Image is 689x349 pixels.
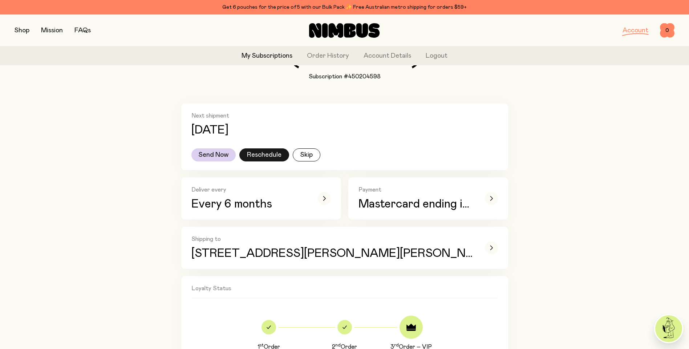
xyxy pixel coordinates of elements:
[348,177,508,219] button: PaymentMastercard ending in 9983
[191,247,475,260] p: [STREET_ADDRESS][PERSON_NAME][PERSON_NAME]
[335,343,341,347] sup: nd
[293,148,320,161] button: Skip
[41,27,63,34] a: Mission
[191,285,498,298] h2: Loyalty Status
[623,27,648,34] a: Account
[364,51,411,61] a: Account Details
[307,51,349,61] a: Order History
[358,198,475,211] span: Mastercard ending in 9983
[191,186,308,193] h2: Deliver every
[181,177,341,219] button: Deliver everyEvery 6 months
[191,235,475,243] h2: Shipping to
[191,112,498,119] h2: Next shipment
[191,148,236,161] button: Send Now
[260,343,264,347] sup: st
[655,315,682,342] img: agent
[191,124,228,137] p: [DATE]
[309,73,381,80] h1: Subscription #450204598
[191,198,308,211] p: Every 6 months
[74,27,91,34] a: FAQs
[394,343,399,347] sup: rd
[426,51,447,61] button: Logout
[181,227,508,269] button: Shipping to[STREET_ADDRESS][PERSON_NAME][PERSON_NAME]
[239,148,289,161] button: Reschedule
[660,23,674,38] button: 0
[15,3,674,12] div: Get 6 pouches for the price of 5 with our Bulk Pack ✨ Free Australian metro shipping for orders $59+
[358,186,475,193] h2: Payment
[242,51,292,61] a: My Subscriptions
